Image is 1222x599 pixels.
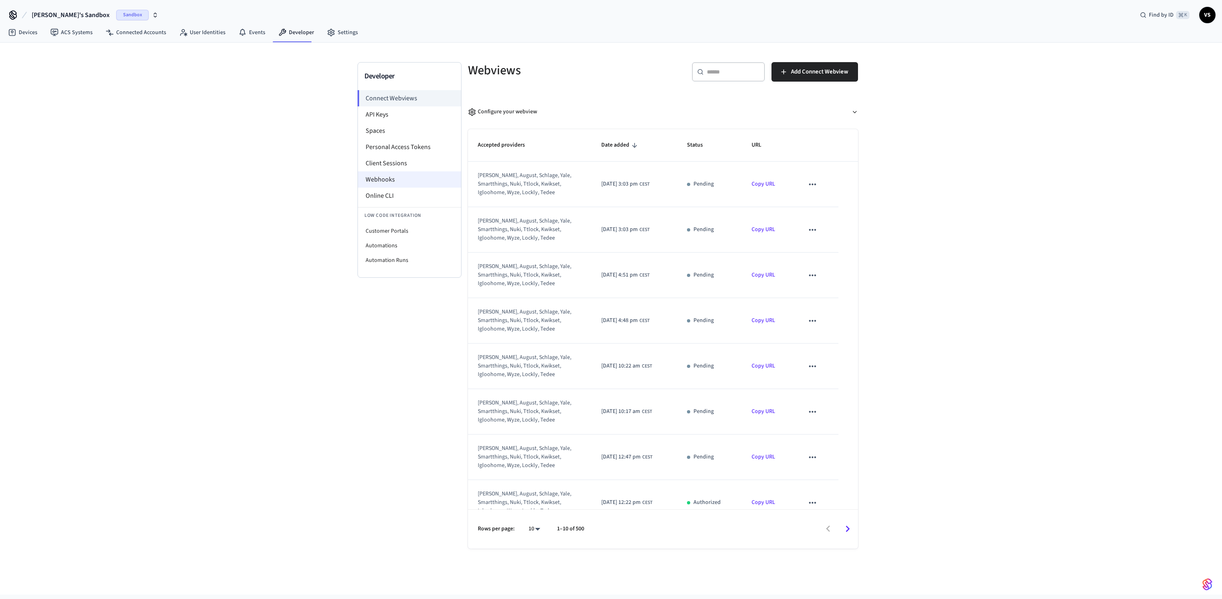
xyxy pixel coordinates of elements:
a: ACS Systems [44,25,99,40]
a: Copy URL [752,180,775,188]
p: Pending [693,271,714,279]
a: Events [232,25,272,40]
div: [PERSON_NAME], august, schlage, yale, smartthings, nuki, ttlock, kwikset, igloohome, wyze, lockly... [478,308,571,333]
button: Configure your webview [468,101,858,123]
div: [PERSON_NAME], august, schlage, yale, smartthings, nuki, ttlock, kwikset, igloohome, wyze, lockly... [478,171,571,197]
img: SeamLogoGradient.69752ec5.svg [1202,578,1212,591]
span: Status [687,139,713,151]
span: Add Connect Webview [791,67,848,77]
li: Spaces [358,123,461,139]
div: [PERSON_NAME], august, schlage, yale, smartthings, nuki, ttlock, kwikset, igloohome, wyze, lockly... [478,217,571,242]
span: URL [752,139,772,151]
li: Personal Access Tokens [358,139,461,155]
div: Europe/Belgrade [601,271,650,279]
div: [PERSON_NAME], august, schlage, yale, smartthings, nuki, ttlock, kwikset, igloohome, wyze, lockly... [478,353,571,379]
div: Europe/Belgrade [601,225,650,234]
div: Europe/Belgrade [601,362,652,370]
li: Client Sessions [358,155,461,171]
span: CEST [639,181,650,188]
p: Pending [693,407,714,416]
span: [DATE] 3:03 pm [601,225,638,234]
li: Online CLI [358,188,461,204]
p: Authorized [693,498,721,507]
span: CEST [642,363,652,370]
a: Devices [2,25,44,40]
span: VS [1200,8,1215,22]
span: CEST [642,454,652,461]
span: [DATE] 10:22 am [601,362,640,370]
a: User Identities [173,25,232,40]
span: CEST [642,499,652,506]
div: [PERSON_NAME], august, schlage, yale, smartthings, nuki, ttlock, kwikset, igloohome, wyze, lockly... [478,262,571,288]
li: Automations [358,238,461,253]
div: Europe/Belgrade [601,407,652,416]
div: Europe/Belgrade [601,453,652,461]
p: Pending [693,180,714,188]
a: Copy URL [752,362,775,370]
a: Copy URL [752,225,775,234]
span: CEST [639,272,650,279]
p: Rows per page: [478,525,515,533]
span: [DATE] 10:17 am [601,407,640,416]
div: [PERSON_NAME], august, schlage, yale, smartthings, nuki, ttlock, kwikset, igloohome, wyze, lockly... [478,444,571,470]
div: Europe/Belgrade [601,498,652,507]
span: [DATE] 4:51 pm [601,271,638,279]
a: Copy URL [752,453,775,461]
span: Sandbox [116,10,149,20]
li: Customer Portals [358,224,461,238]
span: [DATE] 3:03 pm [601,180,638,188]
li: Connect Webviews [357,90,461,106]
h5: Webviews [468,62,658,79]
p: Pending [693,225,714,234]
li: Low Code Integration [358,207,461,224]
span: Accepted providers [478,139,535,151]
li: API Keys [358,106,461,123]
a: Settings [321,25,364,40]
button: VS [1199,7,1215,23]
a: Copy URL [752,498,775,506]
p: Pending [693,453,714,461]
span: Find by ID [1149,11,1174,19]
span: CEST [639,317,650,324]
a: Developer [272,25,321,40]
span: CEST [642,408,652,415]
button: Go to next page [838,519,857,538]
p: 1–10 of 500 [557,525,584,533]
p: Pending [693,316,714,325]
div: [PERSON_NAME], august, schlage, yale, smartthings, nuki, ttlock, kwikset, igloohome, wyze, lockly... [478,490,571,515]
div: Configure your webview [468,108,537,116]
div: Find by ID⌘ K [1133,8,1196,22]
p: Pending [693,362,714,370]
a: Copy URL [752,407,775,415]
a: Copy URL [752,316,775,324]
div: 10 [524,523,544,535]
span: [PERSON_NAME]'s Sandbox [32,10,110,20]
li: Webhooks [358,171,461,188]
div: [PERSON_NAME], august, schlage, yale, smartthings, nuki, ttlock, kwikset, igloohome, wyze, lockly... [478,399,571,424]
li: Automation Runs [358,253,461,268]
span: [DATE] 12:22 pm [601,498,641,507]
span: Date added [601,139,640,151]
button: Add Connect Webview [771,62,858,82]
h3: Developer [364,71,455,82]
a: Connected Accounts [99,25,173,40]
span: ⌘ K [1176,11,1189,19]
div: Europe/Belgrade [601,316,650,325]
a: Copy URL [752,271,775,279]
div: Europe/Belgrade [601,180,650,188]
span: CEST [639,226,650,234]
span: [DATE] 12:47 pm [601,453,641,461]
span: [DATE] 4:48 pm [601,316,638,325]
